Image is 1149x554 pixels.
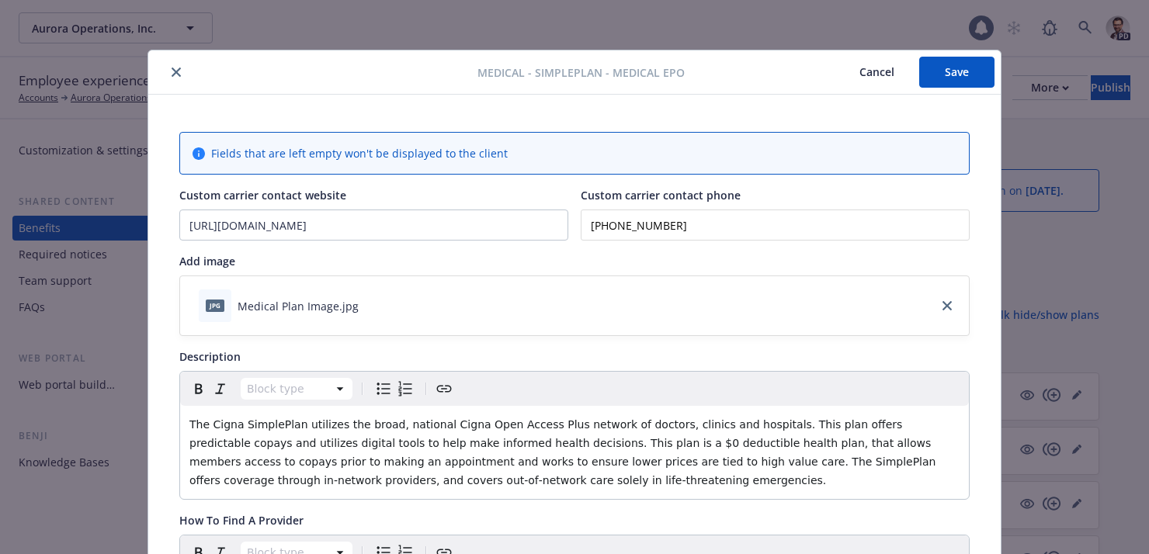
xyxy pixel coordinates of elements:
[394,378,416,400] button: Numbered list
[179,188,346,203] span: Custom carrier contact website
[238,298,359,314] div: Medical Plan Image.jpg
[938,296,956,315] a: close
[477,64,685,81] span: Medical - SimplePlan - Medical EPO
[365,298,377,314] button: download file
[189,418,939,486] span: The Cigna SimplePlan utilizes the broad, national Cigna Open Access Plus network of doctors, clin...
[211,145,508,161] span: Fields that are left empty won't be displayed to the client
[373,378,416,400] div: toggle group
[206,300,224,311] span: jpg
[373,378,394,400] button: Bulleted list
[167,63,186,81] button: close
[210,378,231,400] button: Italic
[581,188,741,203] span: Custom carrier contact phone
[581,209,970,241] input: Add custom carrier contact phone
[919,57,995,88] button: Save
[180,406,969,499] div: editable markdown
[433,378,455,400] button: Create link
[179,254,235,268] span: Add image
[180,210,568,240] input: Add custom carrier contact website
[241,378,352,400] button: Block type
[179,513,304,528] span: How To Find A Provider
[179,349,241,364] span: Description
[835,57,919,88] button: Cancel
[188,378,210,400] button: Bold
